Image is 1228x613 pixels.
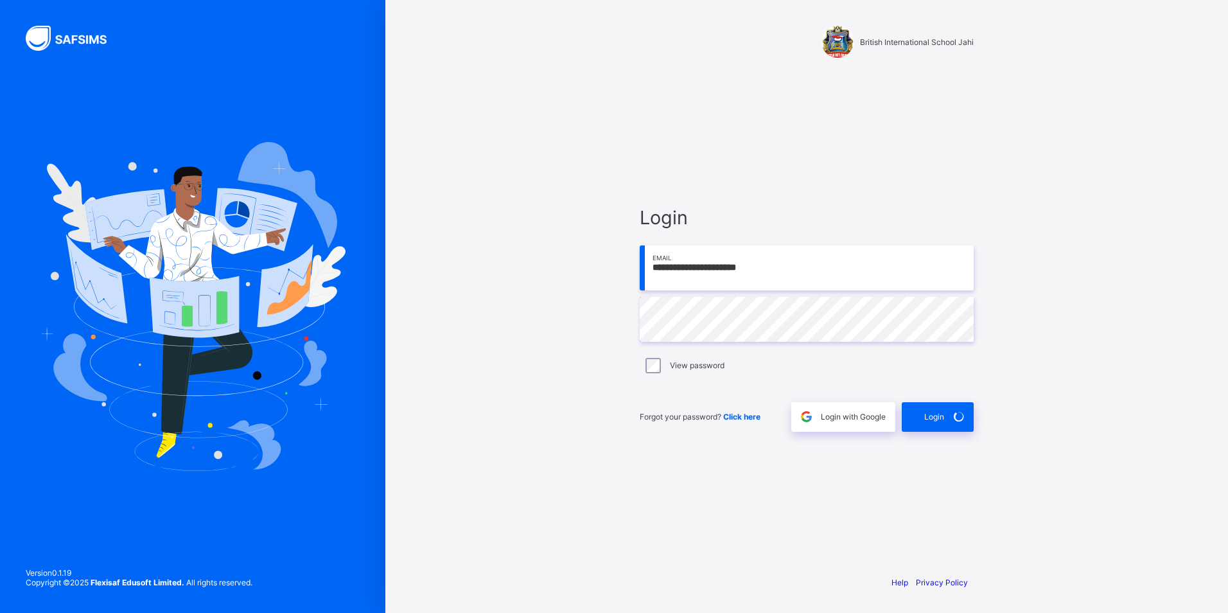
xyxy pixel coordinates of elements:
a: Help [891,578,908,587]
span: Login with Google [821,412,886,422]
a: Click here [723,412,760,422]
img: SAFSIMS Logo [26,26,122,51]
a: Privacy Policy [916,578,968,587]
span: Version 0.1.19 [26,568,252,578]
img: google.396cfc9801f0270233282035f929180a.svg [799,409,814,424]
span: Login [924,412,944,422]
span: Copyright © 2025 All rights reserved. [26,578,252,587]
span: Forgot your password? [640,412,760,422]
strong: Flexisaf Edusoft Limited. [91,578,184,587]
label: View password [670,360,724,370]
img: Hero Image [40,142,346,471]
span: British International School Jahi [860,37,974,47]
span: Login [640,206,974,229]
